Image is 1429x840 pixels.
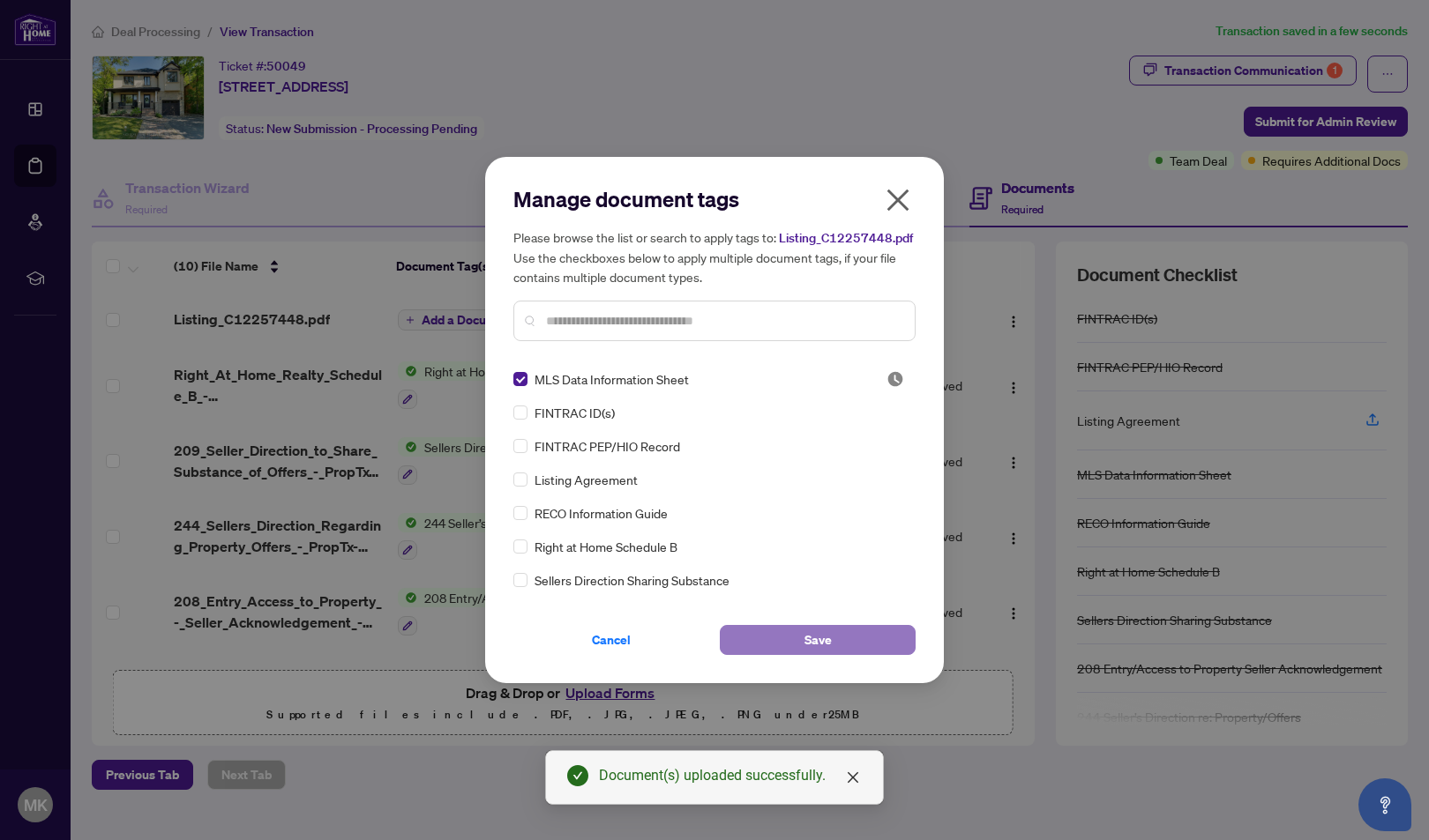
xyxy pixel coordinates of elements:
[535,403,615,422] span: FINTRAC ID(s)
[779,230,913,246] span: Listing_C12257448.pdf
[884,186,912,214] span: close
[887,370,904,388] img: status
[513,185,916,213] h2: Manage document tags
[535,570,729,590] span: Sellers Direction Sharing Substance
[567,765,588,786] span: check-circle
[535,436,680,456] span: FINTRAC PEP/HIO Record
[599,765,862,786] div: Document(s) uploaded successfully.
[513,625,709,655] button: Cancel
[887,370,904,388] span: Pending Review
[1358,778,1411,831] button: Open asap
[843,768,863,787] a: Close
[846,770,860,784] span: close
[535,537,677,556] span: Right at Home Schedule B
[592,626,631,654] span: Cancel
[513,227,916,286] h5: Please browse the list or search to apply tags to: Use the checkboxes below to apply multiple doc...
[535,470,638,489] span: Listing Agreement
[720,625,916,655] button: Save
[535,369,689,389] span: MLS Data Information Sheet
[535,503,668,523] span: RECO Information Guide
[804,626,832,654] span: Save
